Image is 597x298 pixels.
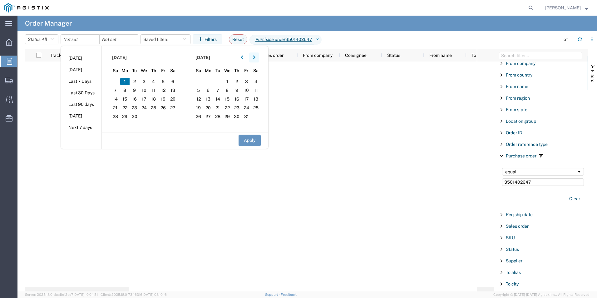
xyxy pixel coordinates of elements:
span: From name [506,84,528,89]
span: 24 [242,104,251,112]
button: Clear [565,194,584,204]
button: Reset [229,34,247,44]
span: 8 [222,87,232,94]
span: 26 [158,104,168,112]
span: [DATE] [112,54,127,61]
span: 2 [130,78,139,85]
span: 13 [203,95,213,103]
div: - of - [562,36,573,43]
span: To name [471,53,488,58]
span: 30 [232,113,242,120]
span: 26 [194,113,204,120]
span: 10 [242,87,251,94]
span: From company [506,61,535,66]
span: SKU [506,235,515,240]
span: 9 [232,87,242,94]
li: Last 30 Days [61,87,101,99]
span: Order reference type [506,142,548,147]
span: 17 [242,95,251,103]
span: 25 [251,104,261,112]
span: 20 [203,104,213,112]
span: Status [387,53,400,58]
span: Th [149,67,159,74]
span: 13 [168,87,178,94]
span: 29 [222,113,232,120]
span: From company [303,53,333,58]
span: 4 [149,78,159,85]
img: logo [4,3,49,12]
span: Order ID [506,130,522,135]
span: 17 [139,95,149,103]
span: 7 [213,87,223,94]
span: 1 [222,78,232,85]
span: We [222,67,232,74]
span: Tu [130,67,139,74]
span: 6 [168,78,178,85]
span: All [42,37,47,42]
span: Sa [168,67,178,74]
span: Client: 2025.18.0-7346316 [101,293,167,296]
span: From name [429,53,452,58]
span: 22 [222,104,232,112]
span: 23 [130,104,139,112]
a: Support [265,293,281,296]
span: Supplier [506,258,522,263]
li: Next 7 days [61,122,101,133]
button: Status:All [25,34,58,44]
span: Purchase order 3501402647 [249,35,314,45]
span: 16 [232,95,242,103]
span: Server: 2025.18.0-daa1fe12ee7 [25,293,98,296]
span: 3 [139,78,149,85]
span: 28 [213,113,223,120]
div: Filtering operator [502,168,584,176]
span: 21 [213,104,223,112]
li: [DATE] [61,64,101,76]
span: 9 [130,87,139,94]
span: 12 [158,87,168,94]
span: Fr [242,67,251,74]
span: 30 [130,113,139,120]
span: 19 [194,104,204,112]
span: [DATE] 08:10:16 [142,293,167,296]
div: equal [505,169,577,174]
span: Consignee [345,53,367,58]
span: 12 [194,95,204,103]
li: [DATE] [61,110,101,122]
span: Status [506,247,519,252]
a: Feedback [281,293,297,296]
span: 2 [232,78,242,85]
span: 4 [251,78,261,85]
span: Fr [158,67,168,74]
span: 7 [111,87,120,94]
span: 27 [203,113,213,120]
span: Mo [120,67,130,74]
span: 23 [232,104,242,112]
span: 29 [120,113,130,120]
input: Not set [100,35,138,44]
li: Last 7 Days [61,76,101,87]
span: Th [232,67,242,74]
span: Sales order [261,53,284,58]
span: 5 [158,78,168,85]
span: Copyright © [DATE]-[DATE] Agistix Inc., All Rights Reserved [493,292,590,297]
li: [DATE] [61,52,101,64]
span: To city [506,281,519,286]
span: 24 [139,104,149,112]
span: [DATE] 10:04:51 [73,293,98,296]
input: Filter Value [502,178,584,186]
span: 27 [168,104,178,112]
input: Not set [61,35,99,44]
h4: Order Manager [25,16,72,31]
span: 16 [130,95,139,103]
span: 18 [251,95,261,103]
span: 11 [149,87,159,94]
span: 14 [111,95,120,103]
span: 28 [111,113,120,120]
span: Su [111,67,120,74]
span: 10 [139,87,149,94]
span: Kristina Woolson [545,4,581,11]
span: Tracking No. [50,53,76,58]
span: Mo [203,67,213,74]
button: [PERSON_NAME] [545,4,588,12]
button: Filters [193,34,222,44]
